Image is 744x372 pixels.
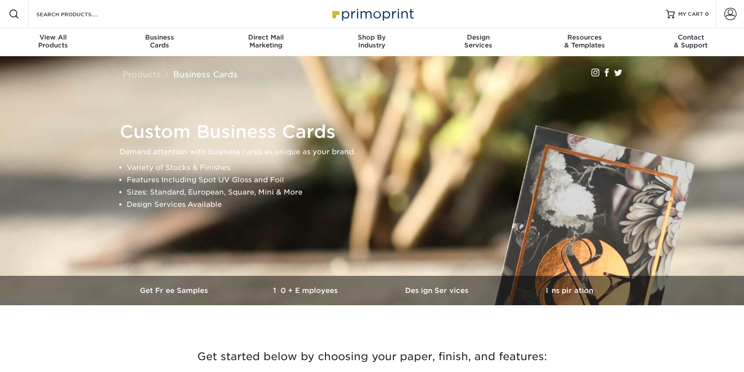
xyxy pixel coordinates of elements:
[425,33,531,49] div: Services
[120,121,633,142] h1: Custom Business Cards
[213,33,319,41] span: Direct Mail
[127,162,633,174] li: Variety of Stocks & Finishes
[678,11,703,18] span: MY CART
[127,186,633,199] li: Sizes: Standard, European, Square, Mini & More
[425,28,531,56] a: DesignServices
[638,33,744,41] span: Contact
[120,146,633,158] p: Demand attention with business cards as unique as your brand.
[109,286,241,295] h3: Get Free Samples
[122,69,161,79] a: Products
[109,276,241,305] a: Get Free Samples
[36,9,121,19] input: SEARCH PRODUCTS.....
[504,276,635,305] a: Inspiration
[372,286,504,295] h3: Design Services
[531,33,637,49] div: & Templates
[106,33,212,41] span: Business
[531,28,637,56] a: Resources& Templates
[705,11,709,17] span: 0
[372,276,504,305] a: Design Services
[425,33,531,41] span: Design
[531,33,637,41] span: Resources
[127,174,633,186] li: Features Including Spot UV Gloss and Foil
[106,28,212,56] a: BusinessCards
[504,286,635,295] h3: Inspiration
[328,4,416,23] img: Primoprint
[638,28,744,56] a: Contact& Support
[241,286,372,295] h3: 10+ Employees
[319,33,425,49] div: Industry
[213,33,319,49] div: Marketing
[638,33,744,49] div: & Support
[241,276,372,305] a: 10+ Employees
[127,199,633,211] li: Design Services Available
[173,69,238,79] a: Business Cards
[213,28,319,56] a: Direct MailMarketing
[319,33,425,41] span: Shop By
[319,28,425,56] a: Shop ByIndustry
[106,33,212,49] div: Cards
